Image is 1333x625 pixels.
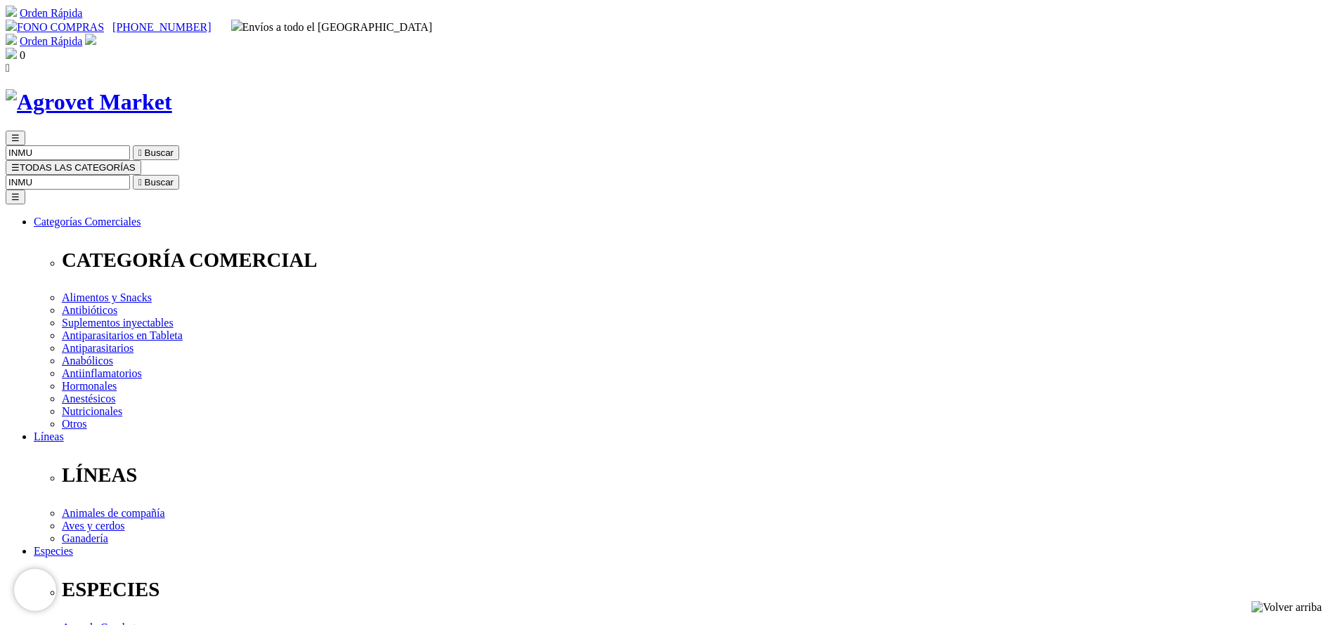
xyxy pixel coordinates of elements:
i:  [6,62,10,74]
img: shopping-bag.svg [6,48,17,59]
img: shopping-cart.svg [6,34,17,45]
span: ☰ [11,162,20,173]
a: Hormonales [62,380,117,392]
a: Orden Rápida [20,7,82,19]
a: Acceda a su cuenta de cliente [85,35,96,47]
p: CATEGORÍA COMERCIAL [62,249,1327,272]
a: Nutricionales [62,405,122,417]
button:  Buscar [133,175,179,190]
p: LÍNEAS [62,463,1327,487]
img: delivery-truck.svg [231,20,242,31]
a: Anabólicos [62,355,113,367]
a: Otros [62,418,87,430]
span: Envíos a todo el [GEOGRAPHIC_DATA] [231,21,433,33]
span: Buscar [145,177,174,187]
a: Anestésicos [62,393,115,404]
button: ☰TODAS LAS CATEGORÍAS [6,160,141,175]
button:  Buscar [133,145,179,160]
a: Categorías Comerciales [34,216,141,228]
img: shopping-cart.svg [6,6,17,17]
a: Antibióticos [62,304,117,316]
span: ☰ [11,133,20,143]
a: Antiinflamatorios [62,367,142,379]
a: Ganadería [62,532,108,544]
img: phone.svg [6,20,17,31]
a: Suplementos inyectables [62,317,174,329]
a: Antiparasitarios en Tableta [62,329,183,341]
i:  [138,177,142,187]
i:  [138,147,142,158]
a: [PHONE_NUMBER] [112,21,211,33]
a: Animales de compañía [62,507,165,519]
a: Especies [34,545,73,557]
span: 0 [20,49,25,61]
span: Buscar [145,147,174,158]
a: Alimentos y Snacks [62,291,152,303]
button: ☰ [6,190,25,204]
a: Antiparasitarios [62,342,134,354]
input: Buscar [6,175,130,190]
a: Líneas [34,430,64,442]
img: Volver arriba [1251,601,1322,614]
a: FONO COMPRAS [6,21,104,33]
input: Buscar [6,145,130,160]
iframe: Brevo live chat [14,569,56,611]
p: ESPECIES [62,578,1327,601]
a: Orden Rápida [20,35,82,47]
img: user.svg [85,34,96,45]
button: ☰ [6,131,25,145]
img: Agrovet Market [6,89,172,115]
a: Aves y cerdos [62,520,124,532]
